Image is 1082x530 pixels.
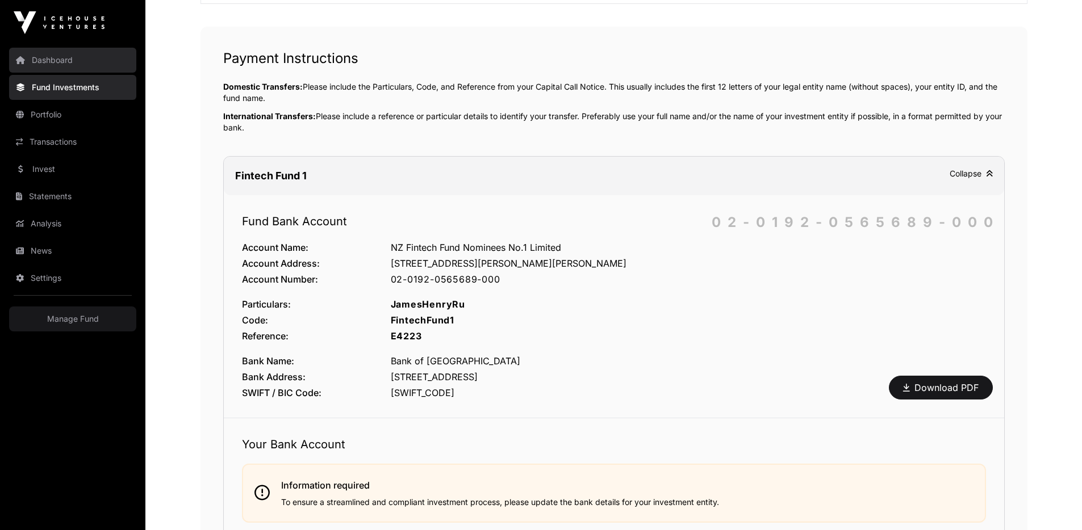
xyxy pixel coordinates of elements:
a: Statements [9,184,136,209]
h2: Fund Bank Account [242,213,986,229]
div: Code: [242,313,391,327]
div: SWIFT / BIC Code: [242,386,391,399]
iframe: Chat Widget [1025,476,1082,530]
div: FintechFund1 [391,313,986,327]
div: JamesHenryRu [391,297,986,311]
div: NZ Fintech Fund Nominees No.1 Limited [391,241,986,254]
div: [SWIFT_CODE] [391,386,986,399]
div: Bank Name: [242,354,391,368]
div: Bank Address: [242,370,391,384]
div: 02-0192-0565689-000 [712,213,1000,232]
p: Please include a reference or particular details to identify your transfer. Preferably use your f... [223,111,1005,133]
div: Account Address: [242,256,391,270]
a: News [9,238,136,263]
span: Collapse [950,169,993,178]
p: Information required [281,478,719,492]
a: Portfolio [9,102,136,127]
h1: Payment Instructions [223,49,1005,68]
button: Download PDF [889,376,993,399]
a: Transactions [9,129,136,154]
div: Fintech Fund 1 [235,168,307,184]
div: Reference: [242,329,391,343]
div: Particulars: [242,297,391,311]
a: Invest [9,157,136,182]
a: Manage Fund [9,306,136,331]
div: [STREET_ADDRESS][PERSON_NAME][PERSON_NAME] [391,256,986,270]
p: To ensure a streamlined and compliant investment process, please update the bank details for your... [281,497,719,508]
a: Settings [9,266,136,291]
a: Analysis [9,211,136,236]
p: Please include the Particulars, Code, and Reference from your Capital Call Notice. This usually i... [223,81,1005,104]
a: Dashboard [9,48,136,73]
h2: Your Bank Account [242,436,986,452]
span: International Transfers: [223,111,316,121]
img: Icehouse Ventures Logo [14,11,105,34]
a: Fund Investments [9,75,136,100]
div: 02-0192-0565689-000 [391,272,986,286]
div: E4223 [391,329,986,343]
div: Account Name: [242,241,391,254]
a: Download PDF [903,381,979,394]
div: Account Number: [242,272,391,286]
div: Bank of [GEOGRAPHIC_DATA] [391,354,986,368]
span: Domestic Transfers: [223,82,303,91]
div: [STREET_ADDRESS] [391,370,986,384]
